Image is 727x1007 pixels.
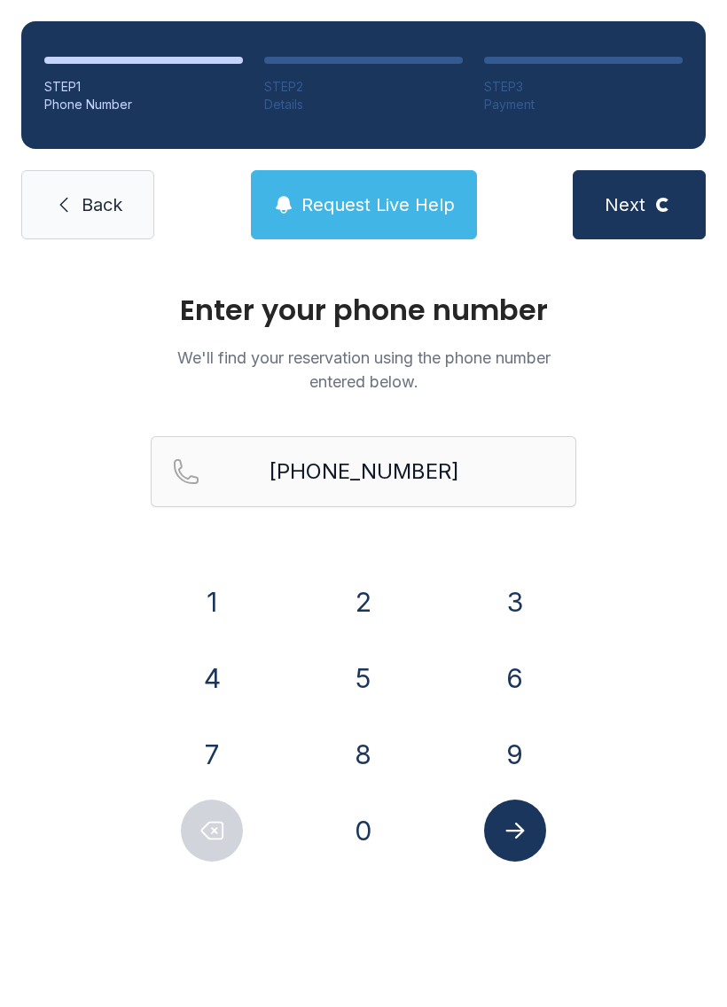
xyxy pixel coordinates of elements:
[181,571,243,633] button: 1
[151,296,576,324] h1: Enter your phone number
[605,192,645,217] span: Next
[332,571,395,633] button: 2
[264,96,463,113] div: Details
[181,800,243,862] button: Delete number
[151,436,576,507] input: Reservation phone number
[484,723,546,785] button: 9
[181,723,243,785] button: 7
[82,192,122,217] span: Back
[484,647,546,709] button: 6
[332,723,395,785] button: 8
[151,346,576,394] p: We'll find your reservation using the phone number entered below.
[484,571,546,633] button: 3
[264,78,463,96] div: STEP 2
[484,96,683,113] div: Payment
[484,78,683,96] div: STEP 3
[44,78,243,96] div: STEP 1
[301,192,455,217] span: Request Live Help
[332,647,395,709] button: 5
[44,96,243,113] div: Phone Number
[181,647,243,709] button: 4
[332,800,395,862] button: 0
[484,800,546,862] button: Submit lookup form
